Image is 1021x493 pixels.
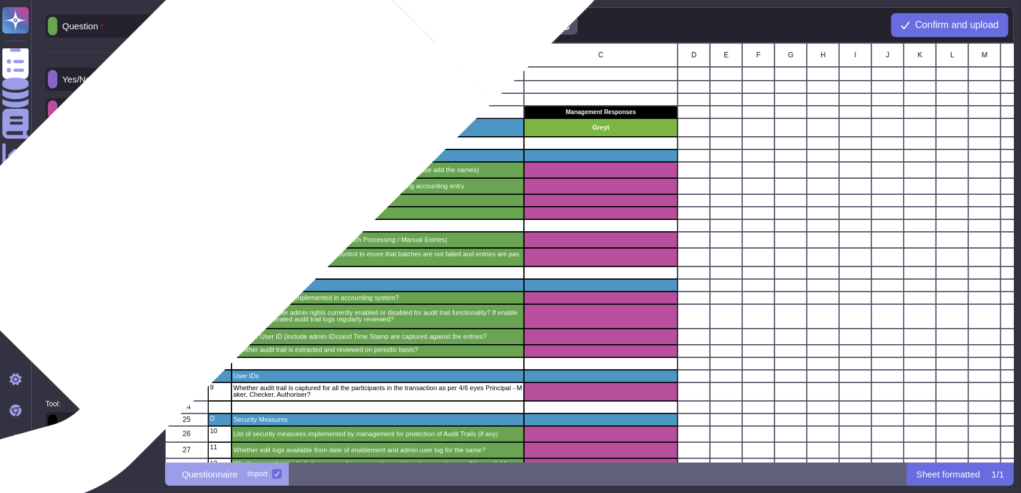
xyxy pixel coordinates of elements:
[57,324,132,333] p: 2nd short-answer
[210,121,230,134] p: Sr. No.
[165,426,208,442] div: 26
[165,267,208,279] div: 15
[165,118,208,137] div: 5
[182,21,217,30] p: Section
[598,51,604,59] span: C
[57,75,91,84] p: Yes/No
[982,51,988,59] span: M
[165,194,208,207] div: 10
[233,431,522,437] p: List of security measures implemented by management for protection of Audit Trails (if any)
[233,82,522,88] p: Client Name : Incorp Advisory Services Private Limited
[757,51,761,59] span: F
[233,347,522,353] p: Whether audit trail is extracted and reviewed on periodic basis?
[269,21,342,30] div: Select similar cells
[375,51,380,59] span: B
[165,382,208,401] div: 23
[5,462,26,483] img: user
[17,437,25,444] div: 9+
[386,21,432,30] p: Clear sheet
[210,460,230,467] p: 12
[233,333,522,340] p: Whether User ID (include admin IDs)and Time Stamp are captured against the entries?
[210,281,230,287] p: B
[165,370,208,382] div: 22
[233,385,522,398] p: Whether audit trail is captured for all the participants in the transaction as per 4/6 eyes Princ...
[165,81,208,93] div: 2
[58,136,93,145] p: Section
[233,70,522,78] p: kkc & associates llp
[165,67,208,81] div: 1
[165,292,208,304] div: 17
[210,347,230,353] p: 8
[57,263,108,272] p: Instructions
[233,310,522,323] p: Are privilege/super admin rights currently enabled or disabled for audit trail functionality? If ...
[57,22,103,31] p: Question
[233,295,522,301] p: When was audit trail implemented in accounting system?
[210,313,230,320] p: 6
[165,248,208,267] div: 14
[891,13,1008,37] button: Confirm and upload
[788,51,794,59] span: G
[233,461,522,474] p: Whether complete trail of changes made in accounting entries at various times will be available o...
[57,419,89,428] p: Eraser
[165,414,208,426] div: 25
[916,470,980,479] p: Sheet formatted
[45,400,60,408] p: Tool:
[233,167,522,173] p: List of the types of accounting entries passed in the system. (Please add the names)
[210,254,230,261] p: 4
[992,470,1004,479] p: 1 / 1
[233,417,522,423] p: Security Measures
[45,183,98,190] p: Additional steps:
[247,470,267,477] div: Import
[217,51,222,59] span: A
[165,329,208,345] div: 19
[691,51,697,59] span: D
[855,51,857,59] span: I
[526,124,676,131] p: Greyt
[165,106,208,118] div: 4
[165,43,1014,463] div: grid
[210,167,230,173] p: 1
[2,460,35,486] button: user
[233,183,522,189] p: List of the names of interfaces with other IT system for posting accounting entry
[233,197,522,204] p: Input system
[182,470,237,479] p: Questionnaire
[233,210,522,216] p: Output System
[233,282,522,289] p: Audit Trail Overview
[233,447,522,454] p: Whether edit logs available from date of enablement and admin user log for the same?
[210,444,230,451] p: 11
[477,21,520,30] p: Autoformat
[233,251,522,264] p: If its batch process then what is the control to enure that batches are not failed and entries ar...
[886,51,889,59] span: J
[165,137,208,149] div: 6
[165,93,208,106] div: 3
[210,384,230,391] p: 9
[165,178,208,194] div: 9
[57,293,115,302] p: Sub-Sections
[165,149,208,162] div: 7
[526,109,676,115] p: Management Responses
[210,330,230,337] p: 7
[165,232,208,248] div: 13
[210,415,230,422] p: D
[165,442,208,458] div: 27
[233,153,522,159] p: System Overview
[165,219,208,232] div: 12
[724,51,729,59] span: E
[233,237,522,243] p: Mode of passing of entry (Real Time / Batch Processing / Manual Entries)
[165,458,208,477] div: 28
[57,202,117,211] p: Sub-Question
[165,162,208,178] div: 8
[950,51,955,59] span: L
[233,373,522,379] p: User IDs
[210,237,230,243] p: 3
[210,153,230,159] p: A
[821,51,826,59] span: H
[57,105,92,114] p: Answer
[915,20,999,30] span: Confirm and upload
[57,354,109,363] p: Question ID
[210,372,230,378] p: C
[165,401,208,414] div: 24
[57,232,108,241] p: Documents
[165,357,208,370] div: 21
[210,183,230,189] p: 2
